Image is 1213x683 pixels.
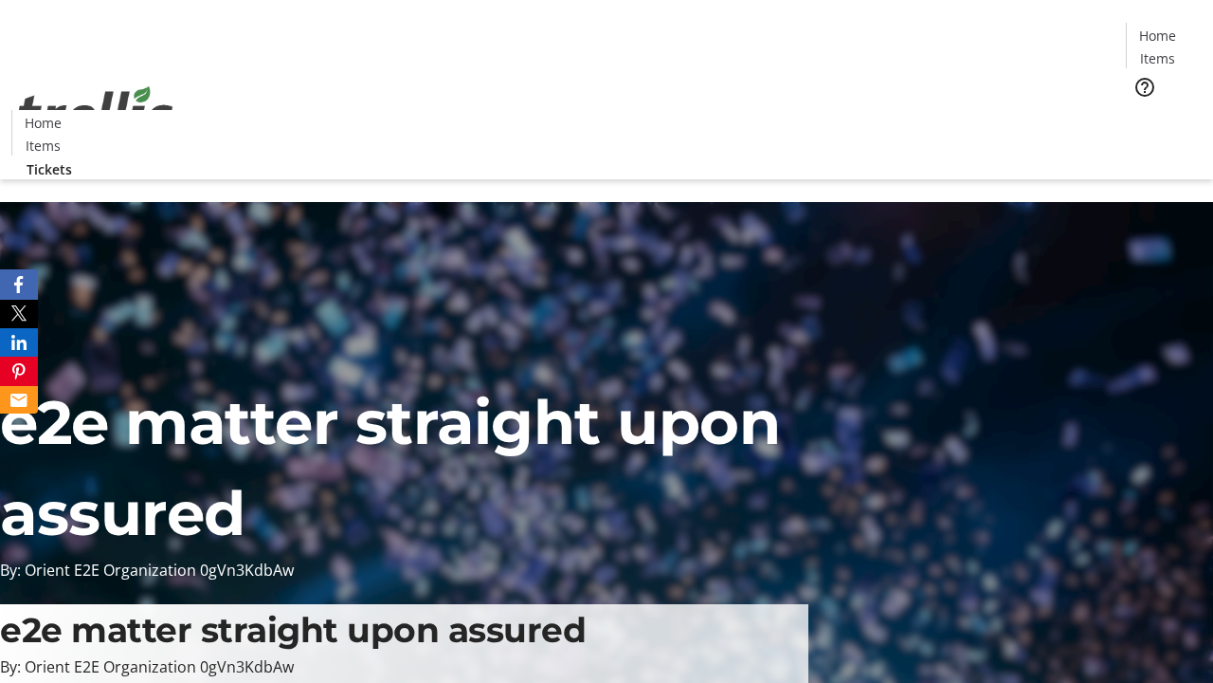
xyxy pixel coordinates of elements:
span: Home [1139,26,1176,46]
a: Tickets [1126,110,1202,130]
span: Tickets [27,159,72,179]
a: Items [12,136,73,156]
span: Home [25,113,62,133]
button: Help [1126,68,1164,106]
a: Home [12,113,73,133]
span: Items [26,136,61,156]
img: Orient E2E Organization 0gVn3KdbAw's Logo [11,65,180,160]
span: Tickets [1141,110,1186,130]
a: Tickets [11,159,87,179]
a: Home [1127,26,1187,46]
span: Items [1140,48,1175,68]
a: Items [1127,48,1187,68]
